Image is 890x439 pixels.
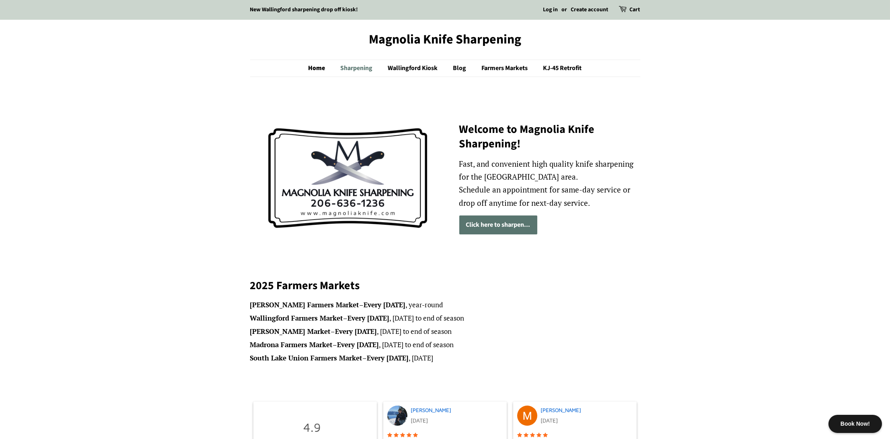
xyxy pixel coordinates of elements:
[250,300,360,309] strong: [PERSON_NAME] Farmers Market
[308,60,333,77] a: Home
[540,414,633,427] div: [DATE]
[367,353,409,362] strong: Every [DATE]
[382,60,446,77] a: Wallingford Kiosk
[459,215,537,234] a: Click here to sharpen...
[537,60,582,77] a: KJ-45 Retrofit
[337,340,379,349] strong: Every [DATE]
[250,278,640,293] h2: 2025 Farmers Markets
[250,340,333,349] strong: Madrona Farmers Market
[250,299,640,311] li: – , year-round
[387,406,407,426] img: Post image
[250,6,358,14] a: New Wallingford sharpening drop off kiosk!
[476,60,536,77] a: Farmers Markets
[459,122,640,151] h2: Welcome to Magnolia Knife Sharpening!
[250,352,640,364] li: – , [DATE]
[459,157,640,209] p: Fast, and convenient high quality knife sharpening for the [GEOGRAPHIC_DATA] area. Schedule an ap...
[364,300,406,309] strong: Every [DATE]
[250,326,640,338] li: – , [DATE] to end of season
[411,407,451,413] a: [PERSON_NAME]
[571,6,608,14] a: Create account
[335,60,381,77] a: Sharpening
[335,327,377,336] strong: Every [DATE]
[250,32,640,47] a: Magnolia Knife Sharpening
[543,6,558,14] a: Log in
[250,339,640,351] li: – , [DATE] to end of season
[562,5,567,15] li: or
[630,5,640,15] a: Cart
[517,406,537,426] img: Post image
[410,414,503,427] div: [DATE]
[250,353,363,362] strong: South Lake Union Farmers Market
[250,313,343,323] strong: Wallingford Farmers Market
[348,313,390,323] strong: Every [DATE]
[447,60,475,77] a: Blog
[250,327,331,336] strong: [PERSON_NAME] Market
[828,415,882,433] div: Book Now!
[541,407,581,413] a: [PERSON_NAME]
[250,313,640,324] li: – , [DATE] to end of season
